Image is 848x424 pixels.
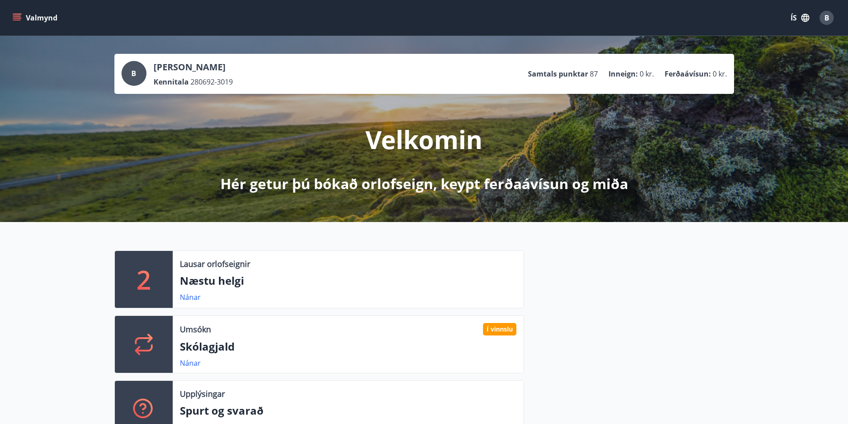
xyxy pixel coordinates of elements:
[154,77,189,87] p: Kennitala
[713,69,727,79] span: 0 kr.
[528,69,588,79] p: Samtals punktar
[640,69,654,79] span: 0 kr.
[180,358,201,368] a: Nánar
[154,61,233,73] p: [PERSON_NAME]
[11,10,61,26] button: menu
[786,10,814,26] button: ÍS
[483,323,516,335] div: Í vinnslu
[137,262,151,296] p: 2
[180,388,225,400] p: Upplýsingar
[180,258,250,270] p: Lausar orlofseignir
[131,69,136,78] span: B
[590,69,598,79] span: 87
[180,403,516,418] p: Spurt og svarað
[816,7,837,28] button: B
[191,77,233,87] span: 280692-3019
[180,323,211,335] p: Umsókn
[180,273,516,288] p: Næstu helgi
[824,13,829,23] span: B
[220,174,628,194] p: Hér getur þú bókað orlofseign, keypt ferðaávísun og miða
[365,122,483,156] p: Velkomin
[180,339,516,354] p: Skólagjald
[180,292,201,302] a: Nánar
[609,69,638,79] p: Inneign :
[665,69,711,79] p: Ferðaávísun :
